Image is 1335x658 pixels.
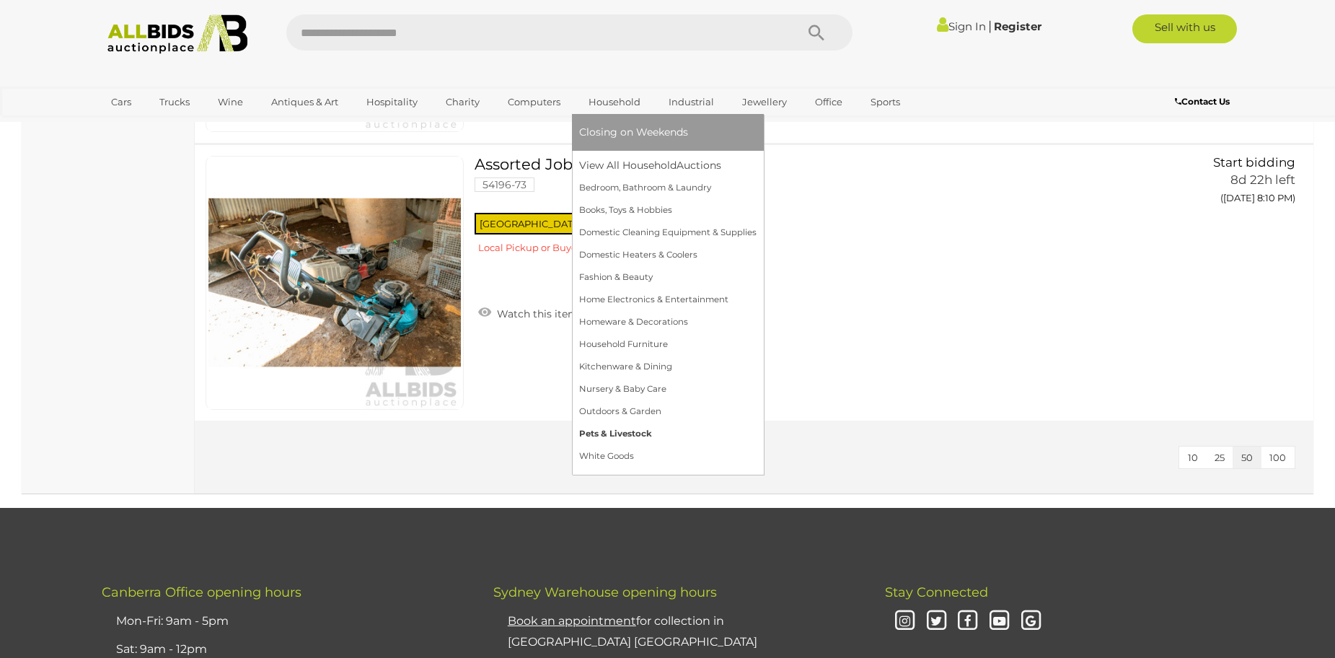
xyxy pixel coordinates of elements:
[988,18,992,34] span: |
[150,90,199,114] a: Trucks
[102,584,301,600] span: Canberra Office opening hours
[1132,14,1237,43] a: Sell with us
[1138,156,1299,212] a: Start bidding 8d 22h left ([DATE] 8:10 PM)
[493,584,717,600] span: Sydney Warehouse opening hours
[1018,609,1044,634] i: Google
[1188,452,1198,463] span: 10
[806,90,852,114] a: Office
[208,157,461,409] img: 54196-73a.jpg
[955,609,980,634] i: Facebook
[1215,452,1225,463] span: 25
[1179,447,1207,469] button: 10
[937,19,986,33] a: Sign In
[987,609,1012,634] i: Youtube
[100,14,256,54] img: Allbids.com.au
[1175,96,1230,107] b: Contact Us
[102,114,223,138] a: [GEOGRAPHIC_DATA]
[102,90,141,114] a: Cars
[861,90,909,114] a: Sports
[780,14,852,51] button: Search
[1233,447,1261,469] button: 50
[508,614,757,649] a: Book an appointmentfor collection in [GEOGRAPHIC_DATA] [GEOGRAPHIC_DATA]
[659,90,723,114] a: Industrial
[924,609,949,634] i: Twitter
[436,90,489,114] a: Charity
[1269,452,1286,463] span: 100
[493,307,578,320] span: Watch this item
[892,609,917,634] i: Instagram
[357,90,427,114] a: Hospitality
[508,614,636,628] u: Book an appointment
[262,90,348,114] a: Antiques & Art
[1175,94,1233,110] a: Contact Us
[885,584,988,600] span: Stay Connected
[208,90,252,114] a: Wine
[1213,155,1295,170] span: Start bidding
[485,156,1116,266] a: Assorted Job Lot - Lawn Mowers ETC 54196-73 [GEOGRAPHIC_DATA] Cessnock Local Pickup or Buyer to O...
[1206,447,1233,469] button: 25
[579,90,650,114] a: Household
[475,302,582,323] a: Watch this item
[1261,447,1295,469] button: 100
[733,90,796,114] a: Jewellery
[113,607,457,636] li: Mon-Fri: 9am - 5pm
[994,19,1041,33] a: Register
[1241,452,1253,463] span: 50
[498,90,570,114] a: Computers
